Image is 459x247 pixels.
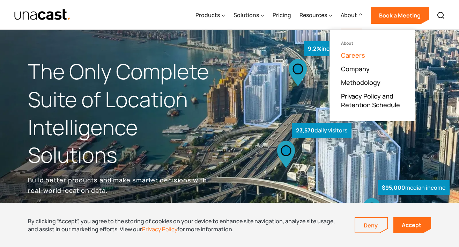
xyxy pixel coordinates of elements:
[28,217,344,233] div: By clicking “Accept”, you agree to the storing of cookies on your device to enhance site navigati...
[371,7,429,24] a: Book a Meeting
[355,218,387,233] a: Deny
[393,217,431,233] a: Accept
[28,175,209,196] p: Build better products and make smarter decisions with real-world location data.
[308,45,321,52] strong: 9.2%
[341,11,357,19] div: About
[437,11,445,20] img: Search icon
[142,225,177,233] a: Privacy Policy
[273,1,291,30] a: Pricing
[14,9,71,21] a: home
[341,78,380,87] a: Methodology
[304,41,384,56] div: increase in foot traffic
[341,65,370,73] a: Company
[292,123,351,138] div: daily visitors
[382,184,405,191] strong: $95,000
[341,92,404,109] a: Privacy Policy and Retention Schedule
[341,41,404,46] div: About
[195,11,220,19] div: Products
[14,9,71,21] img: Unacast text logo
[341,51,365,59] a: Careers
[299,11,327,19] div: Resources
[378,180,450,195] div: median income
[28,58,230,169] h1: The Only Complete Suite of Location Intelligence Solutions
[195,1,225,30] div: Products
[341,1,362,30] div: About
[234,1,264,30] div: Solutions
[296,126,314,134] strong: 23,570
[330,29,415,121] nav: About
[234,11,259,19] div: Solutions
[299,1,332,30] div: Resources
